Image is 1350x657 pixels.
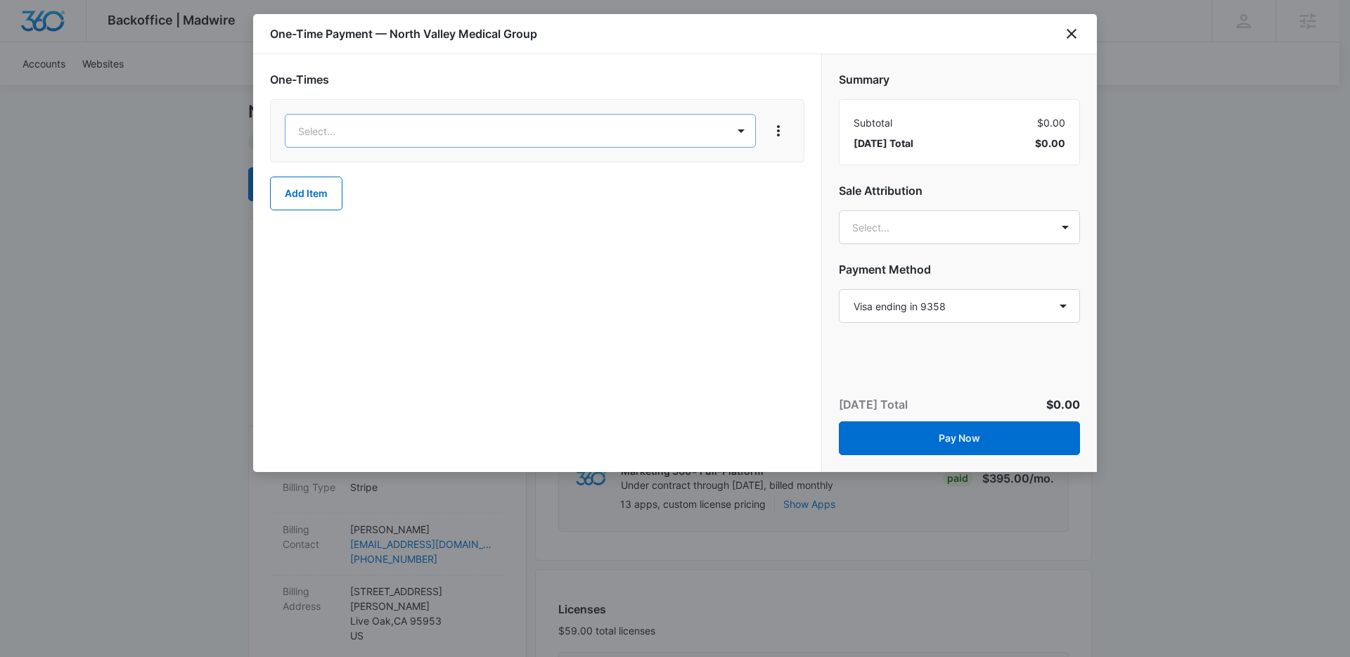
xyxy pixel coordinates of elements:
span: [DATE] Total [854,136,913,151]
span: Subtotal [854,115,892,130]
p: [DATE] Total [839,396,908,413]
span: $0.00 [1046,397,1080,412]
span: $0.00 [1035,136,1065,151]
h2: Summary [839,71,1080,88]
h2: Sale Attribution [839,182,1080,199]
button: close [1063,25,1080,42]
h2: Payment Method [839,261,1080,278]
h1: One-Time Payment — North Valley Medical Group [270,25,537,42]
h2: One-Times [270,71,804,88]
div: $0.00 [854,115,1065,130]
button: View More [767,120,790,142]
button: Add Item [270,177,342,210]
button: Pay Now [839,421,1080,455]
